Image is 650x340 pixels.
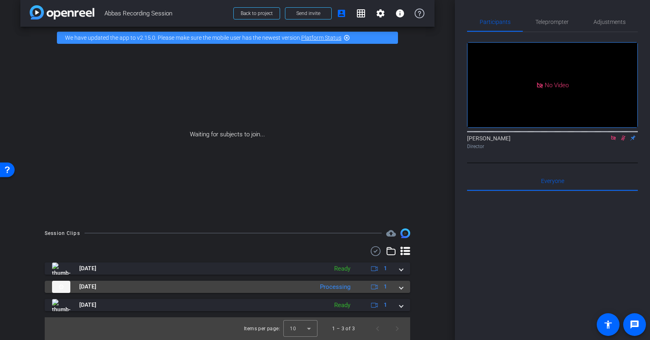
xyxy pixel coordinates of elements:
mat-icon: cloud_upload [386,228,396,238]
img: thumb-nail [52,299,70,311]
div: Session Clips [45,229,80,237]
span: Send invite [296,10,320,17]
img: thumb-nail [52,263,70,275]
span: Back to project [241,11,273,16]
a: Platform Status [301,34,341,41]
div: Waiting for subjects to join... [20,49,435,220]
button: Send invite [285,7,332,19]
img: Session clips [400,228,410,238]
mat-expansion-panel-header: thumb-nail[DATE]Processing1 [45,281,410,293]
span: Destinations for your clips [386,228,396,238]
div: Items per page: [244,325,280,333]
div: Processing [316,282,354,292]
span: Abbas Recording Session [104,5,228,22]
span: No Video [545,81,569,88]
button: Back to project [233,7,280,19]
mat-icon: highlight_off [343,34,350,41]
span: Teleprompter [535,19,569,25]
span: 1 [384,301,387,309]
mat-expansion-panel-header: thumb-nail[DATE]Ready1 [45,263,410,275]
div: Director [467,143,638,150]
mat-icon: info [395,9,405,18]
mat-icon: settings [376,9,385,18]
div: Ready [330,264,354,273]
div: [PERSON_NAME] [467,134,638,150]
span: 1 [384,264,387,273]
span: [DATE] [79,264,96,273]
button: Previous page [368,319,387,338]
img: thumb-nail [52,281,70,293]
mat-icon: accessibility [603,320,613,329]
mat-expansion-panel-header: thumb-nail[DATE]Ready1 [45,299,410,311]
img: app-logo [30,5,94,19]
div: We have updated the app to v2.15.0. Please make sure the mobile user has the newest version. [57,32,398,44]
button: Next page [387,319,407,338]
mat-icon: grid_on [356,9,366,18]
mat-icon: account_box [337,9,346,18]
span: [DATE] [79,301,96,309]
span: Everyone [541,178,564,184]
span: Participants [480,19,511,25]
div: Ready [330,301,354,310]
span: Adjustments [593,19,626,25]
mat-icon: message [630,320,639,329]
span: [DATE] [79,282,96,291]
span: 1 [384,282,387,291]
div: 1 – 3 of 3 [332,325,355,333]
